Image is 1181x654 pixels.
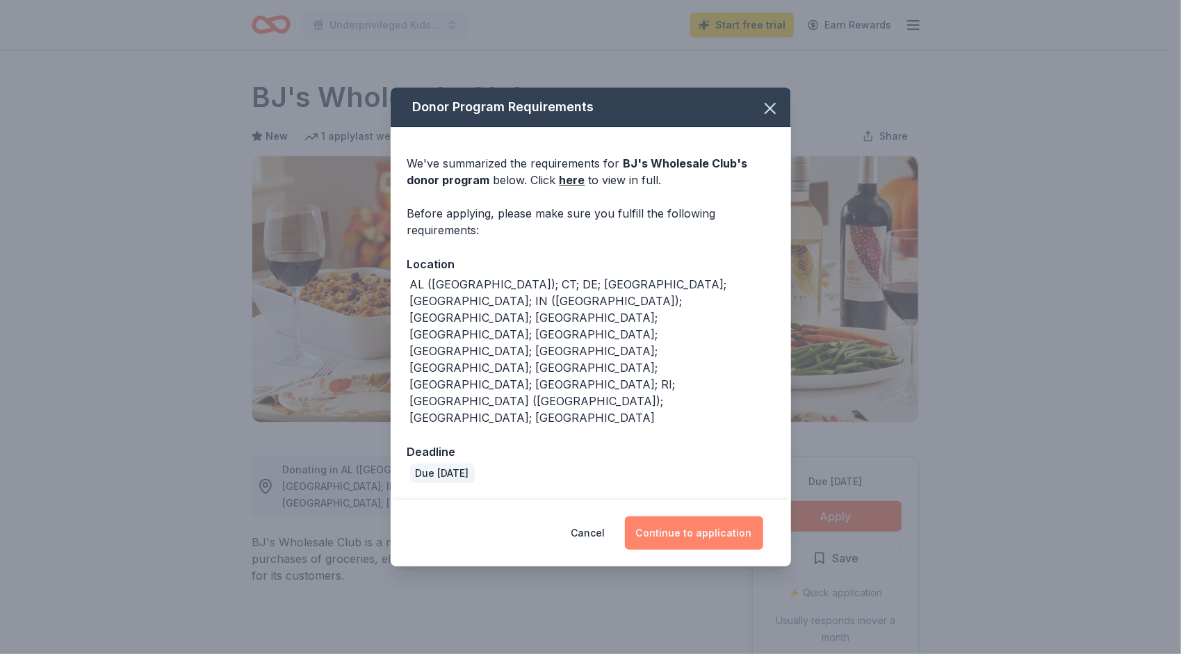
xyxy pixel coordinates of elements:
[407,255,774,273] div: Location
[391,88,791,127] div: Donor Program Requirements
[407,205,774,238] div: Before applying, please make sure you fulfill the following requirements:
[410,276,774,426] div: AL ([GEOGRAPHIC_DATA]); CT; DE; [GEOGRAPHIC_DATA]; [GEOGRAPHIC_DATA]; IN ([GEOGRAPHIC_DATA]); [GE...
[571,516,605,550] button: Cancel
[407,155,774,188] div: We've summarized the requirements for below. Click to view in full.
[560,172,585,188] a: here
[625,516,763,550] button: Continue to application
[407,443,774,461] div: Deadline
[410,464,475,483] div: Due [DATE]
